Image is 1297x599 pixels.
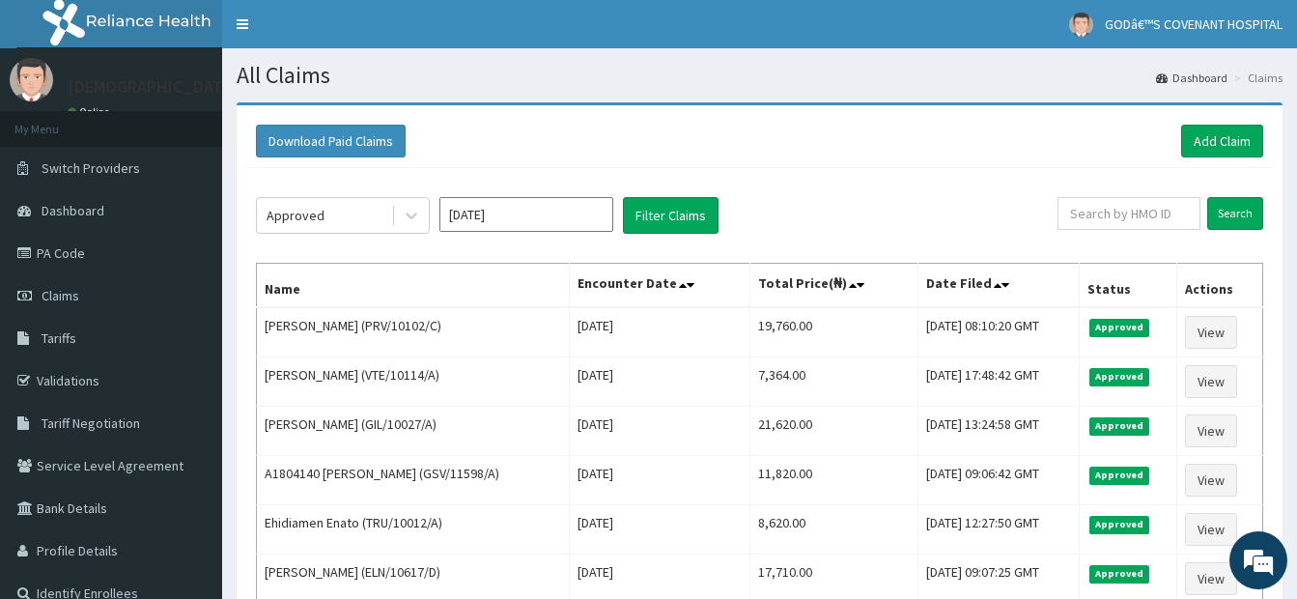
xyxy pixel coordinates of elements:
[1185,513,1237,546] a: View
[570,264,750,308] th: Encounter Date
[1089,467,1150,484] span: Approved
[42,287,79,304] span: Claims
[1079,264,1177,308] th: Status
[1057,197,1200,230] input: Search by HMO ID
[1069,13,1093,37] img: User Image
[1156,70,1227,86] a: Dashboard
[42,414,140,432] span: Tariff Negotiation
[1105,15,1283,33] span: GODâ€™S COVENANT HOSPITAL
[570,407,750,456] td: [DATE]
[750,456,917,505] td: 11,820.00
[1089,368,1150,385] span: Approved
[1185,464,1237,497] a: View
[1229,70,1283,86] li: Claims
[750,357,917,407] td: 7,364.00
[257,456,570,505] td: A1804140 [PERSON_NAME] (GSV/11598/A)
[917,307,1079,357] td: [DATE] 08:10:20 GMT
[257,307,570,357] td: [PERSON_NAME] (PRV/10102/C)
[750,307,917,357] td: 19,760.00
[1177,264,1263,308] th: Actions
[1089,417,1150,435] span: Approved
[1185,562,1237,595] a: View
[256,125,406,157] button: Download Paid Claims
[257,505,570,555] td: Ehidiamen Enato (TRU/10012/A)
[10,58,53,101] img: User Image
[623,197,719,234] button: Filter Claims
[257,407,570,456] td: [PERSON_NAME] (GIL/10027/A)
[1185,365,1237,398] a: View
[917,264,1079,308] th: Date Filed
[257,264,570,308] th: Name
[917,407,1079,456] td: [DATE] 13:24:58 GMT
[1185,414,1237,447] a: View
[917,505,1079,555] td: [DATE] 12:27:50 GMT
[257,357,570,407] td: [PERSON_NAME] (VTE/10114/A)
[570,357,750,407] td: [DATE]
[439,197,613,232] input: Select Month and Year
[570,456,750,505] td: [DATE]
[42,159,140,177] span: Switch Providers
[1089,319,1150,336] span: Approved
[1207,197,1263,230] input: Search
[917,456,1079,505] td: [DATE] 09:06:42 GMT
[570,307,750,357] td: [DATE]
[237,63,1283,88] h1: All Claims
[68,78,416,96] p: [DEMOGRAPHIC_DATA]’S [GEOGRAPHIC_DATA]
[267,206,324,225] div: Approved
[750,264,917,308] th: Total Price(₦)
[1089,516,1150,533] span: Approved
[1185,316,1237,349] a: View
[570,505,750,555] td: [DATE]
[750,505,917,555] td: 8,620.00
[68,105,114,119] a: Online
[1181,125,1263,157] a: Add Claim
[750,407,917,456] td: 21,620.00
[42,329,76,347] span: Tariffs
[917,357,1079,407] td: [DATE] 17:48:42 GMT
[42,202,104,219] span: Dashboard
[1089,565,1150,583] span: Approved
